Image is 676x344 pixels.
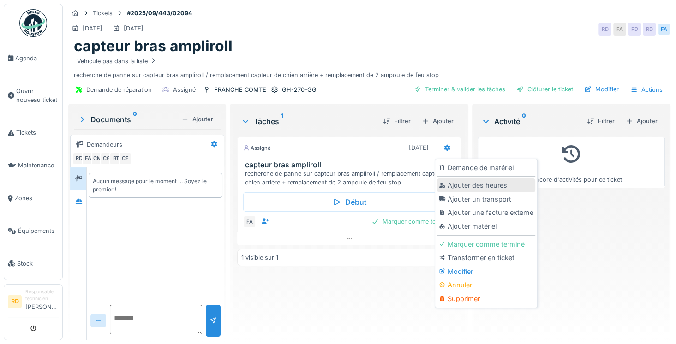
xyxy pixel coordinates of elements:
[18,226,59,235] span: Équipements
[25,288,59,302] div: Responsable technicien
[16,128,59,137] span: Tickets
[119,152,132,165] div: CF
[243,144,271,152] div: Assigné
[74,55,665,79] div: recherche de panne sur capteur bras ampliroll / remplacement capteur de chien arrière + remplacem...
[437,192,535,206] div: Ajouter un transport
[15,194,59,202] span: Zones
[74,37,233,55] h1: capteur bras ampliroll
[598,23,611,36] div: RD
[17,259,59,268] span: Stock
[214,85,266,94] div: FRANCHE COMTE
[173,85,196,94] div: Assigné
[77,57,157,65] div: Véhicule pas dans la liste
[93,177,218,194] div: Aucun message pour le moment … Soyez le premier !
[643,23,656,36] div: RD
[622,115,661,127] div: Ajouter
[241,116,376,127] div: Tâches
[626,83,667,96] div: Actions
[368,215,455,228] div: Marquer comme terminé
[15,54,59,63] span: Agenda
[513,83,577,95] div: Clôturer le ticket
[245,169,457,187] div: recherche de panne sur capteur bras ampliroll / remplacement capteur de chien arrière + remplacem...
[243,215,256,228] div: FA
[16,87,59,104] span: Ouvrir nouveau ticket
[91,152,104,165] div: CM
[437,219,535,233] div: Ajouter matériel
[484,141,659,184] div: Pas encore d'activités pour ce ticket
[379,115,414,127] div: Filtrer
[437,178,535,192] div: Ajouter des heures
[87,140,122,149] div: Demandeurs
[281,116,283,127] sup: 1
[178,113,217,125] div: Ajouter
[580,83,622,95] div: Modifier
[437,278,535,292] div: Annuler
[410,83,509,95] div: Terminer & valider les tâches
[18,161,59,170] span: Maintenance
[19,9,47,37] img: Badge_color-CXgf-gQk.svg
[437,292,535,306] div: Supprimer
[243,192,455,212] div: Début
[83,24,102,33] div: [DATE]
[100,152,113,165] div: CG
[133,114,137,125] sup: 0
[658,23,670,36] div: FA
[613,23,626,36] div: FA
[124,24,144,33] div: [DATE]
[86,85,152,94] div: Demande de réparation
[241,253,278,262] div: 1 visible sur 1
[481,116,580,127] div: Activité
[583,115,618,127] div: Filtrer
[437,237,535,251] div: Marquer comme terminé
[437,251,535,265] div: Transformer en ticket
[82,152,95,165] div: FA
[282,85,317,94] div: GH-270-GG
[437,161,535,175] div: Demande de matériel
[8,295,22,308] li: RD
[437,265,535,279] div: Modifier
[628,23,641,36] div: RD
[78,114,178,125] div: Documents
[245,160,457,169] h3: capteur bras ampliroll
[93,9,113,18] div: Tickets
[25,288,59,315] li: [PERSON_NAME]
[522,116,526,127] sup: 0
[109,152,122,165] div: BT
[418,115,457,127] div: Ajouter
[123,9,196,18] strong: #2025/09/443/02094
[409,143,429,152] div: [DATE]
[437,206,535,219] div: Ajouter une facture externe
[72,152,85,165] div: RD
